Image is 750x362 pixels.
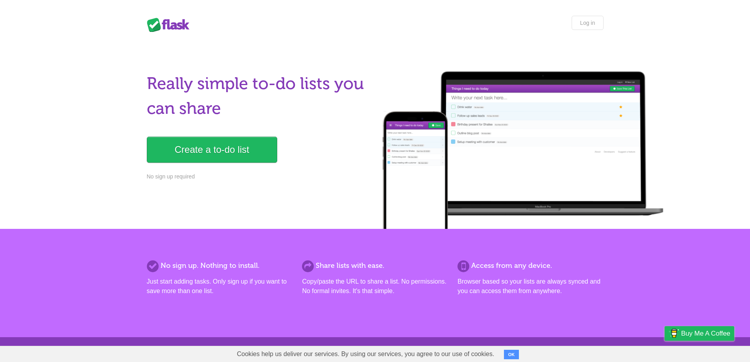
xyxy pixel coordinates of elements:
button: OK [504,350,519,359]
h2: No sign up. Nothing to install. [147,260,293,271]
a: Buy me a coffee [665,326,734,341]
a: Log in [572,16,603,30]
img: Buy me a coffee [669,327,679,340]
p: Just start adding tasks. Only sign up if you want to save more than one list. [147,277,293,296]
h1: Really simple to-do lists you can share [147,71,370,121]
p: Copy/paste the URL to share a list. No permissions. No formal invites. It's that simple. [302,277,448,296]
h2: Share lists with ease. [302,260,448,271]
span: Cookies help us deliver our services. By using our services, you agree to our use of cookies. [229,346,502,362]
a: Create a to-do list [147,137,277,163]
span: Buy me a coffee [681,327,730,340]
p: Browser based so your lists are always synced and you can access them from anywhere. [457,277,603,296]
p: No sign up required [147,173,370,181]
div: Flask Lists [147,18,194,32]
h2: Access from any device. [457,260,603,271]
